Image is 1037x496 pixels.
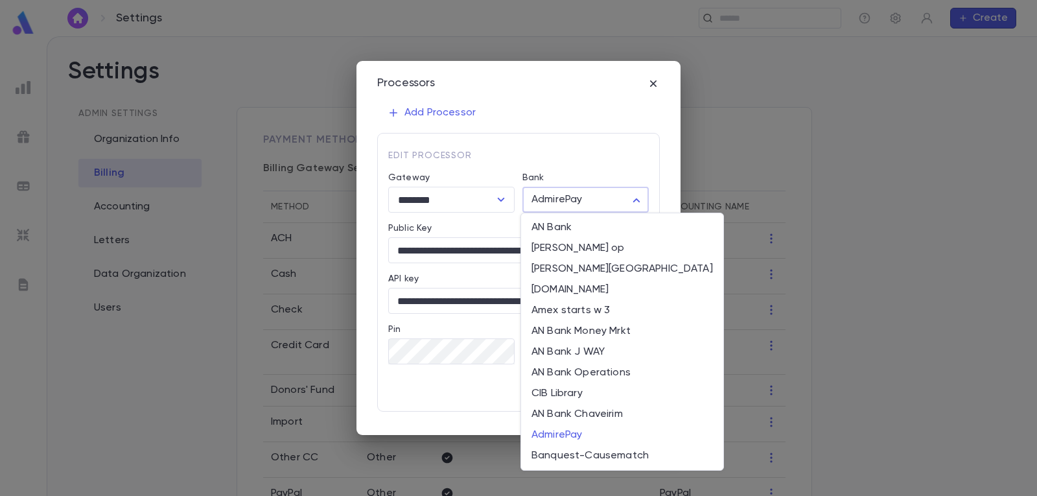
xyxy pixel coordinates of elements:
span: AN Bank J WAY [531,346,713,359]
span: AN Bank Money Mrkt [531,325,713,338]
span: AdmirePay [531,429,713,442]
span: Banquest-Causematch [531,449,713,462]
span: AN Bank Operations [531,366,713,379]
span: [PERSON_NAME] op [531,242,713,255]
span: CIB Library [531,387,713,400]
span: AN Bank [531,221,713,234]
span: [DOMAIN_NAME] [531,283,713,296]
span: [PERSON_NAME][GEOGRAPHIC_DATA] [531,263,713,276]
span: AN Bank Chaveirim [531,408,713,421]
span: Amex starts w 3 [531,304,713,317]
